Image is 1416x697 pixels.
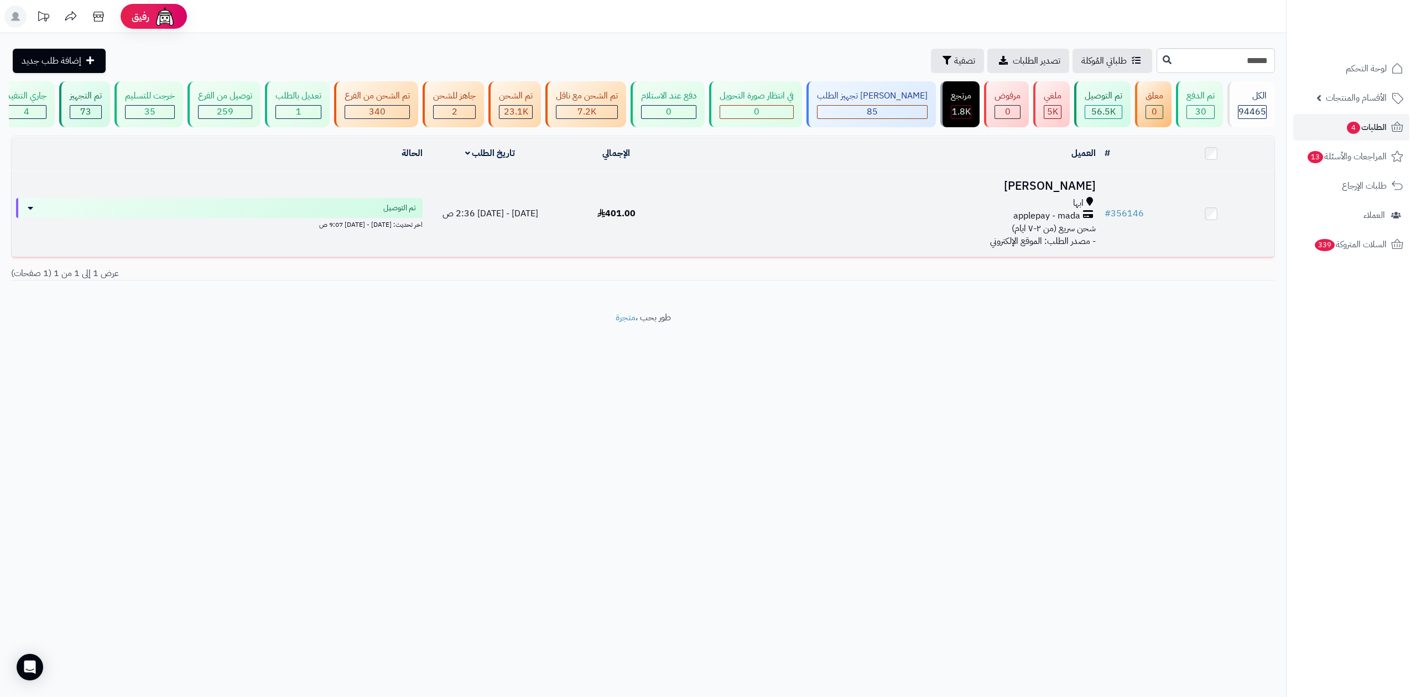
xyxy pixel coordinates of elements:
[1346,61,1387,76] span: لوحة التحكم
[1293,231,1409,258] a: السلات المتروكة339
[666,105,671,118] span: 0
[1293,55,1409,82] a: لوحة التحكم
[1225,81,1277,127] a: الكل94465
[952,105,971,118] span: 1.8K
[433,90,476,102] div: جاهز للشحن
[954,54,975,67] span: تصفية
[1146,106,1163,118] div: 0
[126,106,174,118] div: 35
[641,90,696,102] div: دفع عند الاستلام
[504,105,528,118] span: 23.1K
[499,106,532,118] div: 23147
[1315,239,1335,251] span: 339
[597,207,636,220] span: 401.00
[616,311,636,324] a: متجرة
[804,81,938,127] a: [PERSON_NAME] تجهيز الطلب 85
[938,81,982,127] a: مرتجع 1.8K
[1013,210,1080,222] span: applepay - mada
[1174,81,1225,127] a: تم الدفع 30
[628,81,707,127] a: دفع عند الاستلام 0
[16,218,423,230] div: اخر تحديث: [DATE] - [DATE] 9:07 ص
[679,171,1100,257] td: - مصدر الطلب: الموقع الإلكتروني
[1293,202,1409,228] a: العملاء
[1133,81,1174,127] a: معلق 0
[3,267,643,280] div: عرض 1 إلى 1 من 1 (1 صفحات)
[1187,106,1214,118] div: 30
[1091,105,1116,118] span: 56.5K
[1293,173,1409,199] a: طلبات الإرجاع
[1105,207,1144,220] a: #356146
[70,90,102,102] div: تم التجهيز
[1152,105,1157,118] span: 0
[276,106,321,118] div: 1
[577,105,596,118] span: 7.2K
[982,81,1031,127] a: مرفوض 0
[185,81,263,127] a: توصيل من الفرع 259
[499,90,533,102] div: تم الشحن
[1238,90,1267,102] div: الكل
[332,81,420,127] a: تم الشحن من الفرع 340
[80,105,91,118] span: 73
[1346,119,1387,135] span: الطلبات
[720,90,794,102] div: في انتظار صورة التحويل
[867,105,878,118] span: 85
[1293,143,1409,170] a: المراجعات والأسئلة13
[452,105,457,118] span: 2
[154,6,176,28] img: ai-face.png
[420,81,486,127] a: جاهز للشحن 2
[1306,149,1387,164] span: المراجعات والأسئلة
[707,81,804,127] a: في انتظار صورة التحويل 0
[217,105,233,118] span: 259
[1293,114,1409,141] a: الطلبات4
[125,90,175,102] div: خرجت للتسليم
[296,105,301,118] span: 1
[1073,197,1084,210] span: ابها
[931,49,984,73] button: تصفية
[818,106,927,118] div: 85
[951,90,971,102] div: مرتجع
[1347,122,1360,134] span: 4
[1081,54,1127,67] span: طلباتي المُوكلة
[345,106,409,118] div: 340
[275,90,321,102] div: تعديل بالطلب
[1363,207,1385,223] span: العملاء
[817,90,928,102] div: [PERSON_NAME] تجهيز الطلب
[6,90,46,102] div: جاري التنفيذ
[29,6,57,30] a: تحديثات المنصة
[442,207,538,220] span: [DATE] - [DATE] 2:36 ص
[70,106,101,118] div: 73
[1073,49,1152,73] a: طلباتي المُوكلة
[132,10,149,23] span: رفيق
[556,106,617,118] div: 7223
[263,81,332,127] a: تعديل بالطلب 1
[112,81,185,127] a: خرجت للتسليم 35
[1146,90,1163,102] div: معلق
[1044,106,1061,118] div: 4957
[465,147,516,160] a: تاريخ الطلب
[754,105,759,118] span: 0
[1308,151,1323,163] span: 13
[1005,105,1011,118] span: 0
[951,106,971,118] div: 1807
[1326,90,1387,106] span: الأقسام والمنتجات
[22,54,81,67] span: إضافة طلب جديد
[1195,105,1206,118] span: 30
[345,90,410,102] div: تم الشحن من الفرع
[17,654,43,680] div: Open Intercom Messenger
[1072,81,1133,127] a: تم التوصيل 56.5K
[1044,90,1061,102] div: ملغي
[486,81,543,127] a: تم الشحن 23.1K
[1238,105,1266,118] span: 94465
[1085,90,1122,102] div: تم التوصيل
[1085,106,1122,118] div: 56502
[543,81,628,127] a: تم الشحن مع ناقل 7.2K
[684,180,1095,193] h3: [PERSON_NAME]
[995,106,1020,118] div: 0
[1105,147,1110,160] a: #
[720,106,793,118] div: 0
[369,105,386,118] span: 340
[995,90,1021,102] div: مرفوض
[1342,178,1387,194] span: طلبات الإرجاع
[602,147,630,160] a: الإجمالي
[198,90,252,102] div: توصيل من الفرع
